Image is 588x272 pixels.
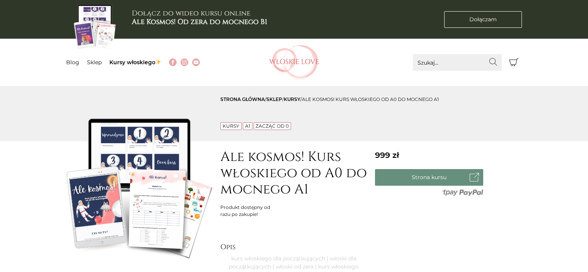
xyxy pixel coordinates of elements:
[444,11,522,28] a: Dołączam
[256,123,289,129] a: Zacząć od 0
[266,96,282,102] a: sklep
[269,45,319,80] img: Włoskielove
[284,96,300,102] a: Kursy
[220,96,439,102] span: / / /
[66,59,79,66] a: Blog
[302,96,439,102] span: Ale kosmos! Kurs włoskiego od A0 do mocnego A1
[375,169,483,186] a: Strona kursu
[506,54,522,71] button: Koszyk
[220,96,265,102] a: Strona główna
[469,15,497,24] span: Dołączam
[375,150,399,160] span: 999
[132,17,267,27] b: Ale Kosmos! Od zera do mocnego B1
[220,149,367,198] h1: Ale kosmos! Kurs włoskiego od A0 do mocnego A1
[245,123,250,129] a: A1
[220,243,367,251] h2: Opis
[132,9,267,26] h3: Dołącz do wideo kursu online
[220,204,279,218] div: Produkt dostępny od razu po zakupie!
[155,59,161,65] img: ✨
[413,54,502,71] input: Szukaj...
[109,59,162,66] a: Kursy włoskiego
[223,123,239,129] a: Kursy
[87,59,102,66] a: Sklep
